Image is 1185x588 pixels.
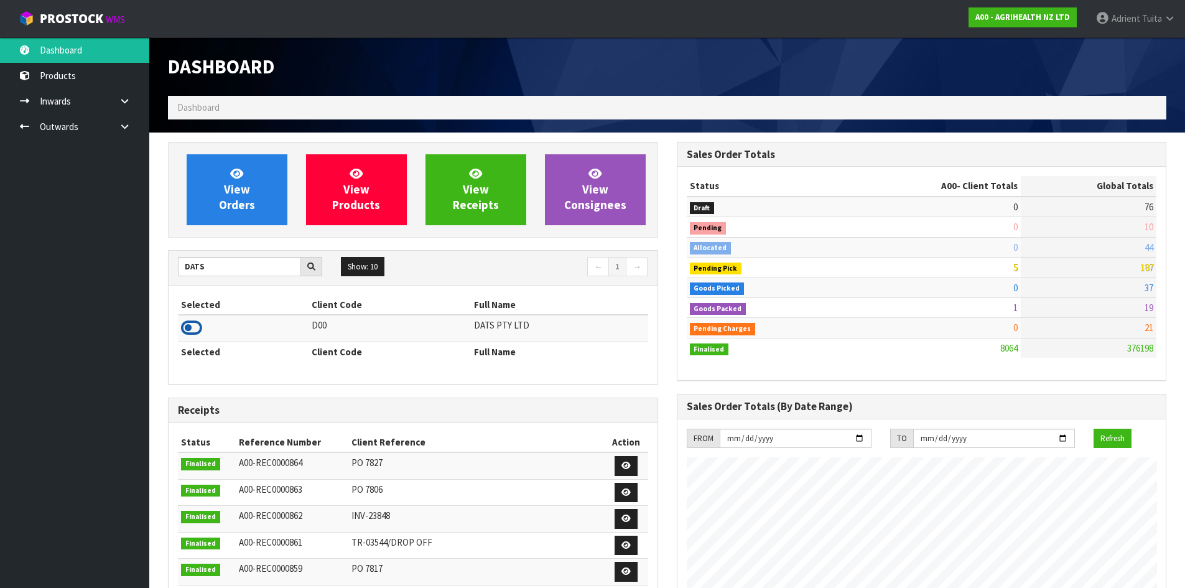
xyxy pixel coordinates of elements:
[351,510,390,521] span: INV-23848
[687,401,1157,413] h3: Sales Order Totals (By Date Range)
[1013,201,1018,213] span: 0
[1013,302,1018,314] span: 1
[687,176,842,196] th: Status
[239,562,302,574] span: A00-REC0000859
[690,242,732,254] span: Allocated
[690,222,727,235] span: Pending
[471,315,648,342] td: DATS PTY LTD
[941,180,957,192] span: A00
[425,154,526,225] a: ViewReceipts
[106,14,125,26] small: WMS
[1145,201,1153,213] span: 76
[332,166,380,213] span: View Products
[348,432,604,452] th: Client Reference
[1140,261,1153,273] span: 187
[690,263,742,275] span: Pending Pick
[1013,261,1018,273] span: 5
[1021,176,1156,196] th: Global Totals
[341,257,384,277] button: Show: 10
[1112,12,1140,24] span: Adrient
[181,538,220,550] span: Finalised
[1013,322,1018,334] span: 0
[471,342,648,362] th: Full Name
[1013,221,1018,233] span: 0
[608,257,626,277] a: 1
[351,536,432,548] span: TR-03544/DROP OFF
[178,257,301,276] input: Search clients
[187,154,287,225] a: ViewOrders
[306,154,407,225] a: ViewProducts
[181,511,220,523] span: Finalised
[587,257,609,277] a: ←
[422,257,648,279] nav: Page navigation
[178,342,309,362] th: Selected
[969,7,1077,27] a: A00 - AGRIHEALTH NZ LTD
[178,404,648,416] h3: Receipts
[181,458,220,470] span: Finalised
[690,323,756,335] span: Pending Charges
[239,483,302,495] span: A00-REC0000863
[471,295,648,315] th: Full Name
[1013,241,1018,253] span: 0
[842,176,1021,196] th: - Client Totals
[239,510,302,521] span: A00-REC0000862
[890,429,913,449] div: TO
[236,432,348,452] th: Reference Number
[1127,342,1153,354] span: 376198
[309,295,471,315] th: Client Code
[1013,282,1018,294] span: 0
[178,432,236,452] th: Status
[178,295,309,315] th: Selected
[1094,429,1132,449] button: Refresh
[690,343,729,356] span: Finalised
[351,483,383,495] span: PO 7806
[453,166,499,213] span: View Receipts
[351,562,383,574] span: PO 7817
[40,11,103,27] span: ProStock
[1145,322,1153,334] span: 21
[1145,302,1153,314] span: 19
[545,154,646,225] a: ViewConsignees
[690,202,715,215] span: Draft
[239,536,302,548] span: A00-REC0000861
[1145,221,1153,233] span: 10
[309,315,471,342] td: D00
[181,485,220,497] span: Finalised
[219,166,255,213] span: View Orders
[604,432,648,452] th: Action
[309,342,471,362] th: Client Code
[975,12,1070,22] strong: A00 - AGRIHEALTH NZ LTD
[351,457,383,469] span: PO 7827
[239,457,302,469] span: A00-REC0000864
[1000,342,1018,354] span: 8064
[181,564,220,576] span: Finalised
[1142,12,1162,24] span: Tuita
[687,149,1157,161] h3: Sales Order Totals
[564,166,626,213] span: View Consignees
[19,11,34,26] img: cube-alt.png
[626,257,648,277] a: →
[177,101,220,113] span: Dashboard
[690,282,745,295] span: Goods Picked
[1145,282,1153,294] span: 37
[1145,241,1153,253] span: 44
[687,429,720,449] div: FROM
[168,54,274,79] span: Dashboard
[690,303,746,315] span: Goods Packed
